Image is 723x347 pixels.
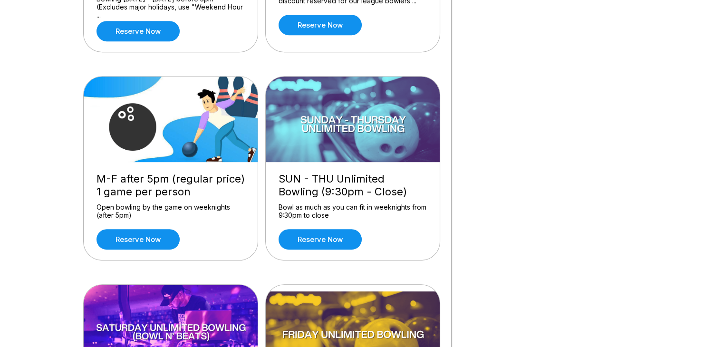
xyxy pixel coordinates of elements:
[84,77,259,162] img: M-F after 5pm (regular price) 1 game per person
[96,173,245,198] div: M-F after 5pm (regular price) 1 game per person
[279,203,427,220] div: Bowl as much as you can fit in weeknights from 9:30pm to close
[279,173,427,198] div: SUN - THU Unlimited Bowling (9:30pm - Close)
[96,21,180,41] a: Reserve now
[279,15,362,35] a: Reserve now
[266,77,441,162] img: SUN - THU Unlimited Bowling (9:30pm - Close)
[96,229,180,250] a: Reserve now
[279,229,362,250] a: Reserve now
[96,203,245,220] div: Open bowling by the game on weeknights (after 5pm)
